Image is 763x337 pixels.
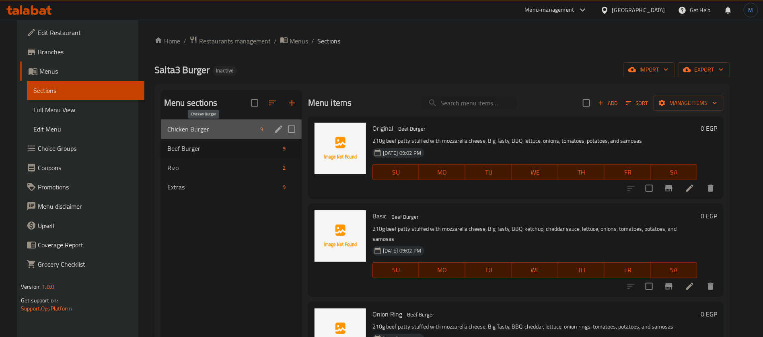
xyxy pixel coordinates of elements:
h2: Menu items [308,97,352,109]
span: MO [422,264,462,276]
span: M [749,6,753,14]
a: Choice Groups [20,139,144,158]
span: SA [654,264,694,276]
button: MO [419,164,465,180]
button: Sort [624,97,650,109]
span: Beef Burger [167,144,280,153]
span: SU [376,166,416,178]
span: Extras [167,182,280,192]
span: Restaurants management [199,36,271,46]
p: 210g beef patty stuffed with mozzarella cheese, Big Tasty, BBQ, lettuce, onions, tomatoes, potato... [372,136,697,146]
span: FR [608,264,648,276]
span: Salta3 Burger [154,61,210,79]
span: Basic [372,210,387,222]
a: Restaurants management [189,36,271,46]
span: 2 [280,164,289,172]
a: Home [154,36,180,46]
span: [DATE] 09:02 PM [380,149,424,157]
span: Sort sections [263,93,282,113]
span: Beef Burger [395,124,429,134]
input: search [422,96,516,110]
span: TH [561,166,601,178]
div: Rizo2 [161,158,302,177]
button: TH [558,164,605,180]
span: Select all sections [246,95,263,111]
button: delete [701,277,720,296]
h2: Menu sections [164,97,217,109]
li: / [311,36,314,46]
img: Basic [315,210,366,262]
button: edit [273,123,285,135]
span: FR [608,166,648,178]
a: Sections [27,81,144,100]
span: Sections [317,36,340,46]
nav: breadcrumb [154,36,730,46]
span: Promotions [38,182,138,192]
span: SU [376,264,416,276]
span: 9 [257,125,266,133]
span: Coverage Report [38,240,138,250]
a: Coverage Report [20,235,144,255]
span: Get support on: [21,295,58,306]
div: items [280,163,289,173]
span: [DATE] 09:02 PM [380,247,424,255]
div: Chicken Burger9edit [161,119,302,139]
a: Edit menu item [685,282,695,291]
div: Extras9 [161,177,302,197]
button: SA [651,164,697,180]
span: Beef Burger [404,310,438,319]
span: TU [469,166,508,178]
a: Menus [20,62,144,81]
button: MO [419,262,465,278]
button: Branch-specific-item [659,277,679,296]
span: Edit Menu [33,124,138,134]
span: Branches [38,47,138,57]
span: Beef Burger [388,212,422,222]
a: Coupons [20,158,144,177]
button: Add section [282,93,302,113]
p: 210g beef patty stuffed with mozzarella cheese, Big Tasty, BBQ, cheddar, lettuce, onion rings, to... [372,322,697,332]
span: Menus [290,36,308,46]
li: / [183,36,186,46]
button: delete [701,179,720,198]
span: export [685,65,724,75]
a: Branches [20,42,144,62]
button: TU [465,262,512,278]
div: Inactive [213,66,237,76]
button: TH [558,262,605,278]
div: items [257,124,266,134]
button: FR [605,262,651,278]
a: Menu disclaimer [20,197,144,216]
span: Full Menu View [33,105,138,115]
a: Edit Restaurant [20,23,144,42]
span: Chicken Burger [167,124,257,134]
button: export [678,62,730,77]
span: Coupons [38,163,138,173]
nav: Menu sections [161,116,302,200]
span: Sections [33,86,138,95]
button: SU [372,262,419,278]
span: Add [597,99,619,108]
span: Rizo [167,163,280,173]
span: Version: [21,282,41,292]
span: Onion Ring [372,308,402,320]
span: Grocery Checklist [38,259,138,269]
div: [GEOGRAPHIC_DATA] [612,6,665,14]
a: Full Menu View [27,100,144,119]
button: Branch-specific-item [659,179,679,198]
a: Promotions [20,177,144,197]
span: Inactive [213,67,237,74]
a: Menus [280,36,308,46]
span: SA [654,166,694,178]
span: import [630,65,668,75]
span: Select to update [641,278,658,295]
button: Add [595,97,621,109]
span: Add item [595,97,621,109]
a: Grocery Checklist [20,255,144,274]
span: Edit Restaurant [38,28,138,37]
div: items [280,144,289,153]
h6: 0 EGP [701,210,717,222]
